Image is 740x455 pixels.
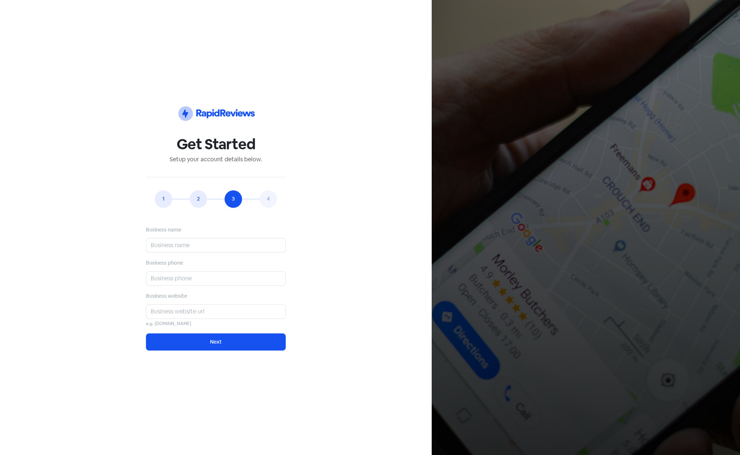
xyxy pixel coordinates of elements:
span: Setup your account details below. [170,155,262,163]
small: e.g. [DOMAIN_NAME] [146,320,191,327]
a: 4 [260,190,277,208]
a: 1 [155,190,172,208]
label: Business phone [146,259,183,267]
label: Business name [146,226,181,234]
input: Business website url [146,304,286,319]
label: Business website [146,292,187,300]
button: Next [146,333,286,351]
input: Business name [146,238,286,253]
a: 2 [190,190,207,208]
h1: Get Started [146,135,286,153]
a: 3 [225,190,242,208]
input: Business phone [146,271,286,286]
